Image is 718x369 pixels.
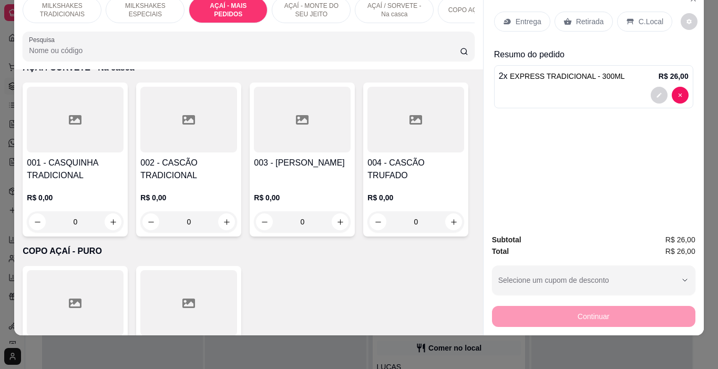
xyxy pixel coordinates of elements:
[27,157,124,182] h4: 001 - CASQUINHA TRADICIONAL
[651,87,668,104] button: decrease-product-quantity
[115,2,176,18] p: MILKSHAKES ESPECIAIS
[499,70,625,83] p: 2 x
[665,234,695,245] span: R$ 26,00
[681,13,698,30] button: decrease-product-quantity
[32,2,93,18] p: MILKSHAKES TRADICIONAIS
[281,2,342,18] p: AÇAÍ - MONTE DO SEU JEITO
[665,245,695,257] span: R$ 26,00
[659,71,689,81] p: R$ 26,00
[672,87,689,104] button: decrease-product-quantity
[29,45,460,56] input: Pesquisa
[29,35,58,44] label: Pesquisa
[23,245,474,258] p: COPO AÇAÍ - PURO
[494,48,693,61] p: Resumo do pedido
[639,16,663,27] p: C.Local
[364,2,425,18] p: AÇAÍ / SORVETE - Na casca
[510,72,625,80] span: EXPRESS TRADICIONAL - 300ML
[492,247,509,255] strong: Total
[27,192,124,203] p: R$ 0,00
[198,2,259,18] p: AÇAÍ - MAIS PEDIDOS
[492,235,521,244] strong: Subtotal
[576,16,604,27] p: Retirada
[254,192,351,203] p: R$ 0,00
[140,157,237,182] h4: 002 - CASCÃO TRADICIONAL
[492,265,695,295] button: Selecione um cupom de desconto
[140,192,237,203] p: R$ 0,00
[367,157,464,182] h4: 004 - CASCÃO TRUFADO
[516,16,541,27] p: Entrega
[254,157,351,169] h4: 003 - [PERSON_NAME]
[367,192,464,203] p: R$ 0,00
[448,6,507,14] p: COPO AÇAÍ - PURO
